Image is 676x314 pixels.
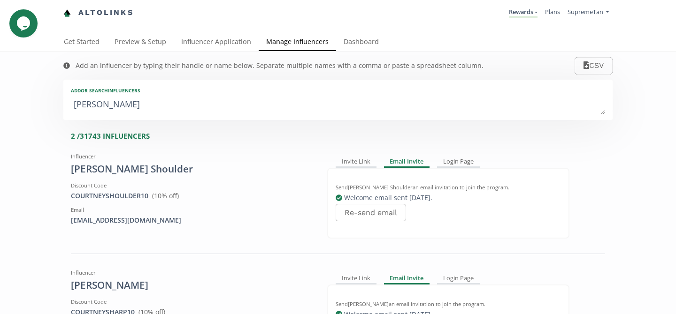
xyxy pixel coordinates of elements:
[71,269,313,277] div: Influencer
[336,193,561,202] div: Welcome email sent [DATE] .
[336,300,561,308] div: Send [PERSON_NAME] an email invitation to join the program.
[174,33,259,52] a: Influencer Application
[63,9,71,17] img: favicon-32x32.png
[71,206,313,214] div: Email
[336,273,376,284] div: Invite Link
[71,96,605,114] textarea: [PERSON_NAME]
[63,5,134,21] a: Altolinks
[56,33,107,52] a: Get Started
[575,57,613,75] button: CSV
[568,7,603,16] span: SupremeTan
[107,33,174,52] a: Preview & Setup
[152,191,179,200] span: ( 10 % off)
[336,157,376,168] div: Invite Link
[71,278,313,292] div: [PERSON_NAME]
[71,182,313,189] div: Discount Code
[336,184,561,191] div: Send [PERSON_NAME] Shoulder an email invitation to join the program.
[76,61,484,70] div: Add an influencer by typing their handle or name below. Separate multiple names with a comma or p...
[437,273,480,284] div: Login Page
[384,157,430,168] div: Email Invite
[509,7,538,18] a: Rewards
[259,33,336,52] a: Manage Influencers
[9,9,39,37] iframe: chat widget
[71,216,313,225] div: [EMAIL_ADDRESS][DOMAIN_NAME]
[71,162,313,176] div: [PERSON_NAME] Shoulder
[336,204,406,221] button: Re-send email
[71,87,605,94] div: Add or search INFLUENCERS
[71,191,148,200] a: COURTNEYSHOULDER10
[568,7,609,18] a: SupremeTan
[437,157,480,168] div: Login Page
[384,273,430,284] div: Email Invite
[71,131,613,141] div: 2 / 31743 INFLUENCERS
[71,153,313,160] div: Influencer
[545,7,560,16] a: Plans
[71,298,313,306] div: Discount Code
[336,33,386,52] a: Dashboard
